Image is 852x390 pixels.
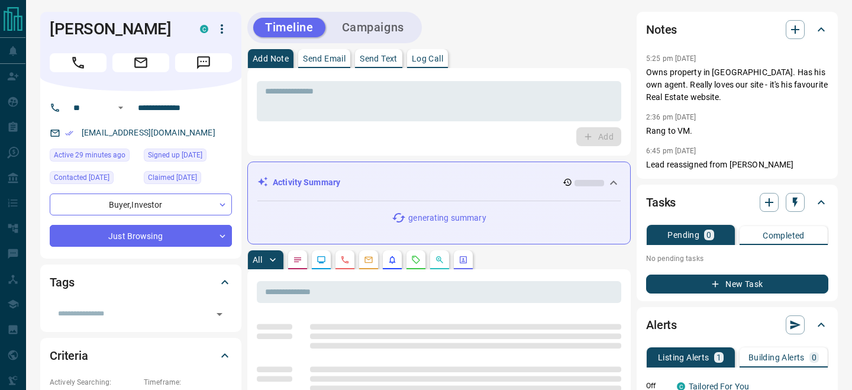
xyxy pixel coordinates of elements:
span: Message [175,53,232,72]
p: 2:36 pm [DATE] [646,113,696,121]
h1: [PERSON_NAME] [50,20,182,38]
button: Open [211,306,228,323]
p: 0 [706,231,711,239]
p: Log Call [412,54,443,63]
div: Buyer , Investor [50,194,232,215]
svg: Listing Alerts [388,255,397,265]
button: Campaigns [330,18,416,37]
p: No pending tasks [646,250,828,267]
div: Notes [646,15,828,44]
p: Listing Alerts [658,353,709,362]
div: Mon May 01 2017 [144,149,232,165]
svg: Notes [293,255,302,265]
h2: Notes [646,20,677,39]
svg: Agent Actions [459,255,468,265]
a: [EMAIL_ADDRESS][DOMAIN_NAME] [82,128,215,137]
button: New Task [646,275,828,294]
span: Contacted [DATE] [54,172,109,183]
svg: Emails [364,255,373,265]
div: condos.ca [200,25,208,33]
div: Alerts [646,311,828,339]
p: Owns property in [GEOGRAPHIC_DATA]. Has his own agent. Really loves our site - it's his favourite... [646,66,828,104]
h2: Tasks [646,193,676,212]
p: Lead reassigned from [PERSON_NAME] [646,159,828,171]
p: Send Text [360,54,398,63]
p: Add Note [253,54,289,63]
span: Claimed [DATE] [148,172,197,183]
p: Pending [667,231,699,239]
div: Thu Dec 08 2022 [50,171,138,188]
h2: Criteria [50,346,88,365]
h2: Tags [50,273,74,292]
span: Call [50,53,106,72]
p: All [253,256,262,264]
button: Timeline [253,18,325,37]
svg: Email Verified [65,129,73,137]
p: Actively Searching: [50,377,138,388]
h2: Alerts [646,315,677,334]
svg: Lead Browsing Activity [317,255,326,265]
p: Send Email [303,54,346,63]
div: Just Browsing [50,225,232,247]
p: 1 [717,353,721,362]
svg: Opportunities [435,255,444,265]
span: Active 29 minutes ago [54,149,125,161]
p: 5:25 pm [DATE] [646,54,696,63]
div: Tags [50,268,232,296]
div: Tasks [646,188,828,217]
p: Timeframe: [144,377,232,388]
button: Open [114,101,128,115]
div: Tue May 02 2017 [144,171,232,188]
p: Rang to VM. [646,125,828,137]
div: Activity Summary [257,172,621,194]
p: Completed [763,231,805,240]
span: Email [112,53,169,72]
p: generating summary [408,212,486,224]
p: 0 [812,353,816,362]
div: Criteria [50,341,232,370]
p: Building Alerts [748,353,805,362]
svg: Requests [411,255,421,265]
span: Signed up [DATE] [148,149,202,161]
p: Activity Summary [273,176,340,189]
svg: Calls [340,255,350,265]
p: 6:45 pm [DATE] [646,147,696,155]
div: Wed Oct 15 2025 [50,149,138,165]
